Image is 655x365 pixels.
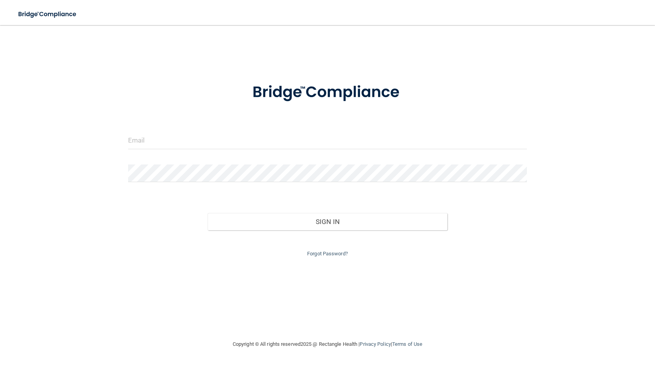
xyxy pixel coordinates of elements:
[360,341,391,347] a: Privacy Policy
[185,332,470,357] div: Copyright © All rights reserved 2025 @ Rectangle Health | |
[128,132,527,149] input: Email
[236,72,419,113] img: bridge_compliance_login_screen.278c3ca4.svg
[392,341,422,347] a: Terms of Use
[12,6,84,22] img: bridge_compliance_login_screen.278c3ca4.svg
[307,251,348,257] a: Forgot Password?
[208,213,447,230] button: Sign In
